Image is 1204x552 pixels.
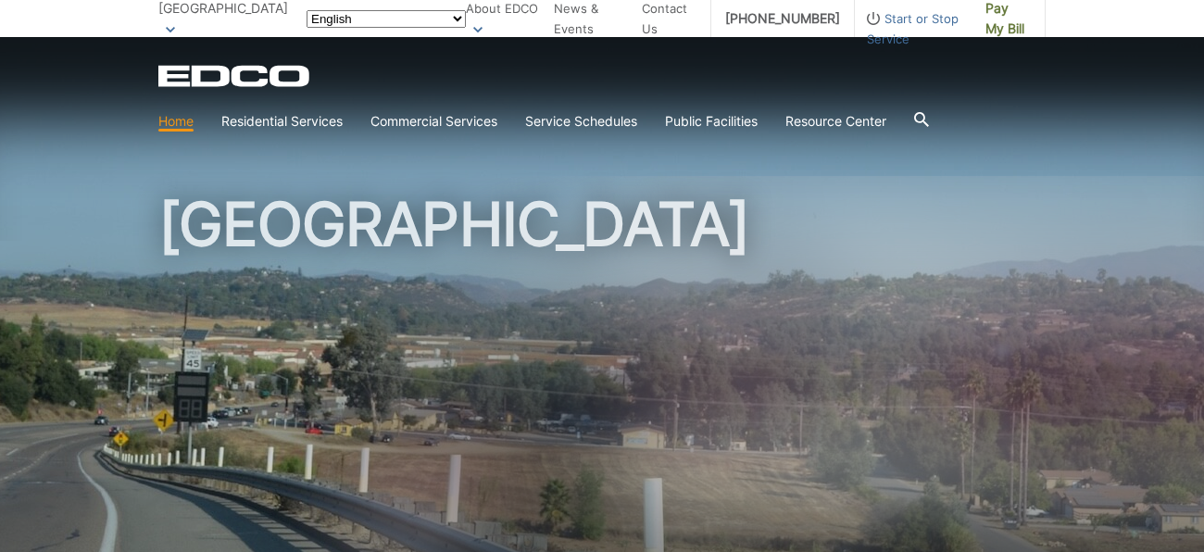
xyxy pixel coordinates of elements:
[158,65,312,87] a: EDCD logo. Return to the homepage.
[525,111,637,132] a: Service Schedules
[307,10,466,28] select: Select a language
[221,111,343,132] a: Residential Services
[665,111,758,132] a: Public Facilities
[158,111,194,132] a: Home
[370,111,497,132] a: Commercial Services
[785,111,886,132] a: Resource Center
